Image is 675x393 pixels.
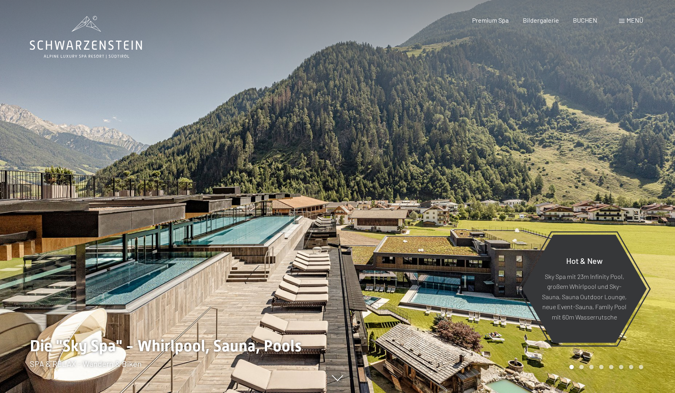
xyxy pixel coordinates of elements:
[609,365,613,369] div: Carousel Page 5
[567,365,643,369] div: Carousel Pagination
[472,16,509,24] a: Premium Spa
[627,16,643,24] span: Menü
[569,365,574,369] div: Carousel Page 1 (Current Slide)
[523,16,559,24] a: Bildergalerie
[589,365,594,369] div: Carousel Page 3
[629,365,633,369] div: Carousel Page 7
[573,16,597,24] a: BUCHEN
[541,271,627,322] p: Sky Spa mit 23m Infinity Pool, großem Whirlpool und Sky-Sauna, Sauna Outdoor Lounge, neue Event-S...
[639,365,643,369] div: Carousel Page 8
[579,365,584,369] div: Carousel Page 2
[619,365,623,369] div: Carousel Page 6
[566,256,603,265] span: Hot & New
[599,365,604,369] div: Carousel Page 4
[521,234,647,343] a: Hot & New Sky Spa mit 23m Infinity Pool, großem Whirlpool und Sky-Sauna, Sauna Outdoor Lounge, ne...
